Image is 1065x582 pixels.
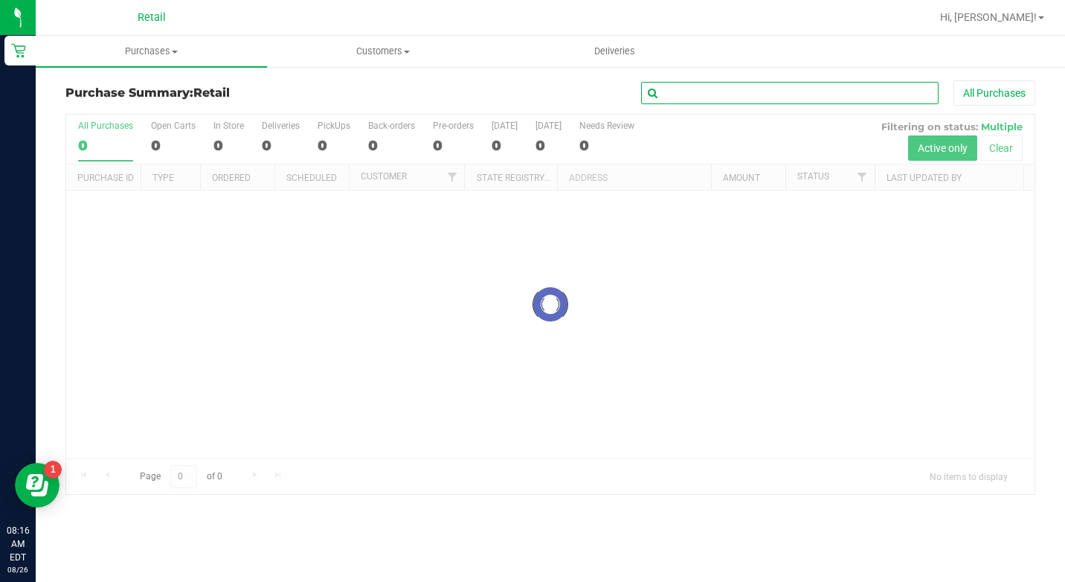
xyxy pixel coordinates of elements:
[7,524,29,564] p: 08:16 AM EDT
[11,43,26,58] inline-svg: Retail
[268,45,498,58] span: Customers
[15,463,59,508] iframe: Resource center
[36,36,267,67] a: Purchases
[641,82,939,104] input: Search Purchase ID, Original ID, State Registry ID or Customer Name...
[44,461,62,479] iframe: Resource center unread badge
[193,86,230,100] span: Retail
[940,11,1037,23] span: Hi, [PERSON_NAME]!
[36,45,267,58] span: Purchases
[574,45,655,58] span: Deliveries
[499,36,730,67] a: Deliveries
[267,36,498,67] a: Customers
[65,86,389,100] h3: Purchase Summary:
[138,11,166,24] span: Retail
[953,80,1035,106] button: All Purchases
[7,564,29,575] p: 08/26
